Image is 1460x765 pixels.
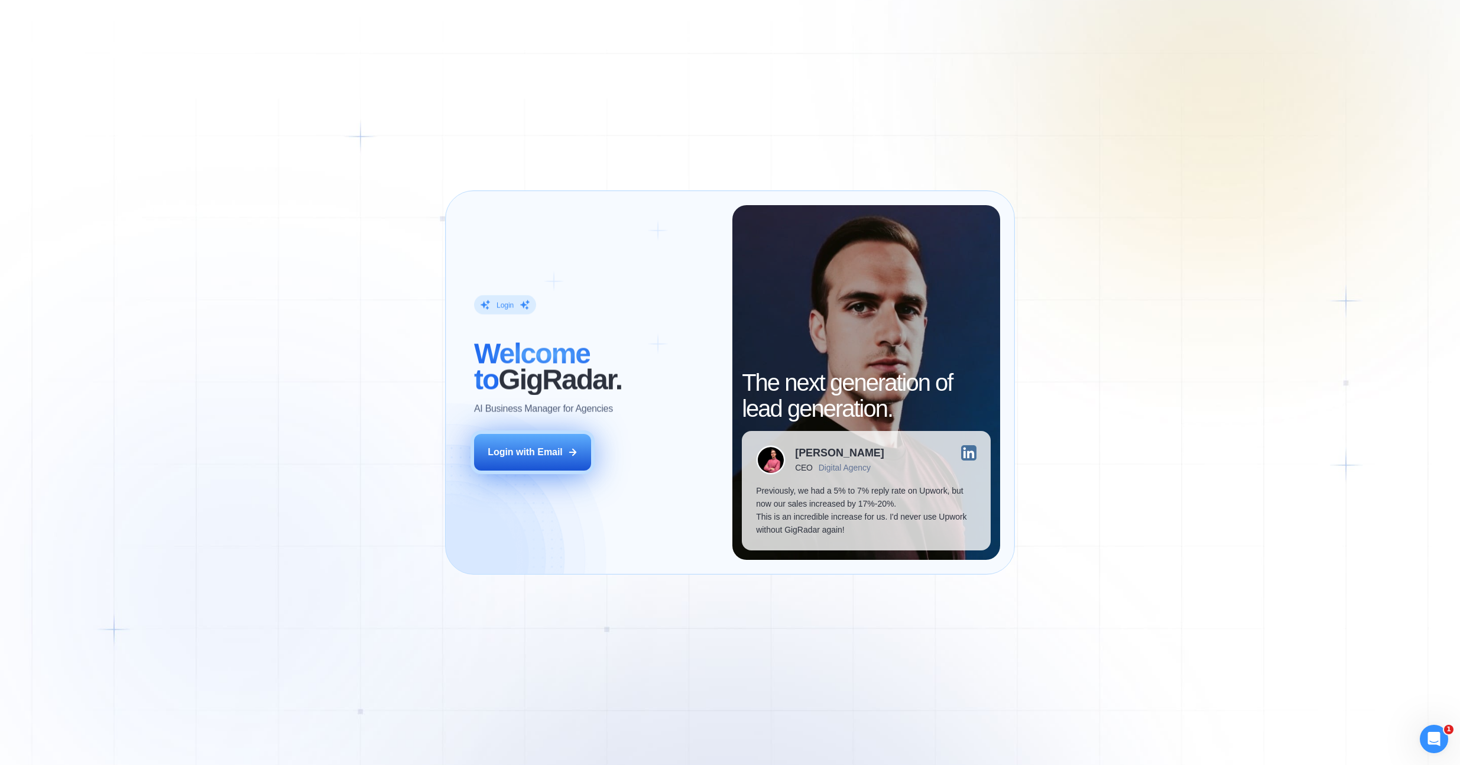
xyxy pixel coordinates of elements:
p: Previously, we had a 5% to 7% reply rate on Upwork, but now our sales increased by 17%-20%. This ... [756,484,976,536]
h2: The next generation of lead generation. [742,369,990,422]
div: CEO [795,463,812,472]
span: Welcome to [474,338,590,395]
span: 1 [1444,725,1453,734]
p: AI Business Manager for Agencies [474,402,613,415]
div: Login [497,300,514,309]
div: [PERSON_NAME] [795,448,884,458]
iframe: Intercom live chat [1420,725,1448,753]
button: Login with Email [474,434,591,471]
div: Digital Agency [819,463,871,472]
h2: ‍ GigRadar. [474,341,718,393]
div: Login with Email [488,446,563,459]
